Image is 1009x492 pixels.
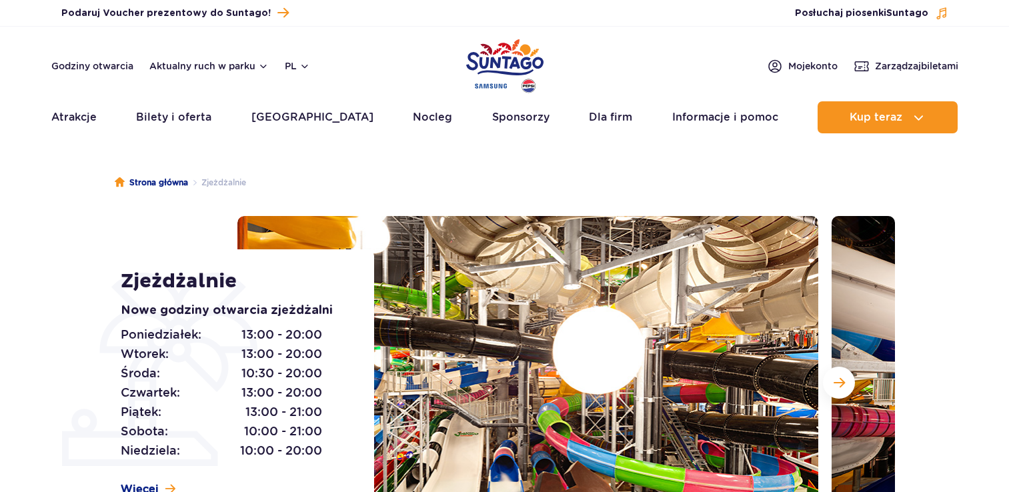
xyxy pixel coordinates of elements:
span: Czwartek: [121,383,180,402]
span: Niedziela: [121,441,180,460]
a: Atrakcje [51,101,97,133]
h1: Zjeżdżalnie [121,269,344,293]
span: Podaruj Voucher prezentowy do Suntago! [61,7,271,20]
span: 10:30 - 20:00 [241,364,322,383]
span: 10:00 - 21:00 [244,422,322,441]
a: Strona główna [115,176,188,189]
a: Informacje i pomoc [672,101,778,133]
span: Piątek: [121,403,161,421]
a: Zarządzajbiletami [854,58,958,74]
span: Posłuchaj piosenki [795,7,928,20]
span: Zarządzaj biletami [875,59,958,73]
button: Aktualny ruch w parku [149,61,269,71]
a: [GEOGRAPHIC_DATA] [251,101,373,133]
a: Bilety i oferta [136,101,211,133]
button: pl [285,59,310,73]
span: Wtorek: [121,345,169,363]
span: Moje konto [788,59,838,73]
a: Sponsorzy [492,101,550,133]
a: Park of Poland [466,33,544,95]
button: Posłuchaj piosenkiSuntago [795,7,948,20]
span: 13:00 - 20:00 [241,325,322,344]
span: Poniedziałek: [121,325,201,344]
span: 10:00 - 20:00 [240,441,322,460]
a: Godziny otwarcia [51,59,133,73]
span: Sobota: [121,422,168,441]
span: 13:00 - 20:00 [241,383,322,402]
a: Dla firm [589,101,632,133]
span: 13:00 - 21:00 [245,403,322,421]
span: Kup teraz [850,111,902,123]
button: Następny slajd [823,367,855,399]
span: Suntago [886,9,928,18]
p: Nowe godziny otwarcia zjeżdżalni [121,301,344,320]
a: Podaruj Voucher prezentowy do Suntago! [61,4,289,22]
a: Mojekonto [767,58,838,74]
span: Środa: [121,364,160,383]
a: Nocleg [413,101,452,133]
li: Zjeżdżalnie [188,176,246,189]
button: Kup teraz [818,101,958,133]
span: 13:00 - 20:00 [241,345,322,363]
